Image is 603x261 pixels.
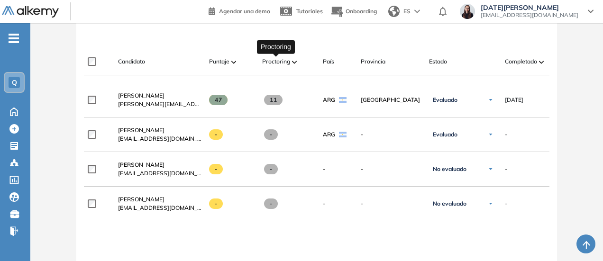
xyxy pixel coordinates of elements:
[339,132,347,137] img: ARG
[539,61,544,63] img: [missing "en.ARROW_ALT" translation]
[361,199,421,208] span: -
[488,97,493,103] img: Ícono de flecha
[219,8,270,15] span: Agendar una demo
[257,40,295,54] div: Proctoring
[505,199,507,208] span: -
[429,57,447,66] span: Estado
[361,96,421,104] span: [GEOGRAPHIC_DATA]
[296,8,323,15] span: Tutoriales
[118,135,201,143] span: [EMAIL_ADDRESS][DOMAIN_NAME]
[118,126,201,135] a: [PERSON_NAME]
[323,96,335,104] span: ARG
[209,129,223,140] span: -
[118,57,145,66] span: Candidato
[339,97,347,103] img: ARG
[118,126,164,134] span: [PERSON_NAME]
[209,198,223,209] span: -
[323,165,325,173] span: -
[12,79,17,86] span: Q
[118,100,201,108] span: [PERSON_NAME][EMAIL_ADDRESS][DOMAIN_NAME]
[388,6,400,17] img: world
[488,166,493,172] img: Ícono de flecha
[292,61,297,63] img: [missing "en.ARROW_ALT" translation]
[433,96,457,104] span: Evaluado
[118,91,201,100] a: [PERSON_NAME]
[323,199,325,208] span: -
[361,165,421,173] span: -
[481,11,578,19] span: [EMAIL_ADDRESS][DOMAIN_NAME]
[118,195,201,204] a: [PERSON_NAME]
[433,200,466,207] span: No evaluado
[403,7,411,16] span: ES
[209,5,270,16] a: Agendar una demo
[433,131,457,138] span: Evaluado
[488,201,493,207] img: Ícono de flecha
[346,8,377,15] span: Onboarding
[505,165,507,173] span: -
[2,6,59,18] img: Logo
[330,1,377,22] button: Onboarding
[118,92,164,99] span: [PERSON_NAME]
[209,57,229,66] span: Puntaje
[505,130,507,139] span: -
[262,57,290,66] span: Proctoring
[118,161,164,168] span: [PERSON_NAME]
[361,57,385,66] span: Provincia
[505,57,537,66] span: Completado
[118,196,164,203] span: [PERSON_NAME]
[231,61,236,63] img: [missing "en.ARROW_ALT" translation]
[264,95,283,105] span: 11
[209,95,228,105] span: 47
[264,164,278,174] span: -
[264,198,278,209] span: -
[414,9,420,13] img: arrow
[481,4,578,11] span: [DATE][PERSON_NAME]
[9,37,19,39] i: -
[433,165,466,173] span: No evaluado
[505,96,523,104] span: [DATE]
[118,169,201,178] span: [EMAIL_ADDRESS][DOMAIN_NAME]
[118,204,201,212] span: [EMAIL_ADDRESS][DOMAIN_NAME]
[264,129,278,140] span: -
[118,161,201,169] a: [PERSON_NAME]
[361,130,421,139] span: -
[209,164,223,174] span: -
[323,57,334,66] span: País
[488,132,493,137] img: Ícono de flecha
[323,130,335,139] span: ARG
